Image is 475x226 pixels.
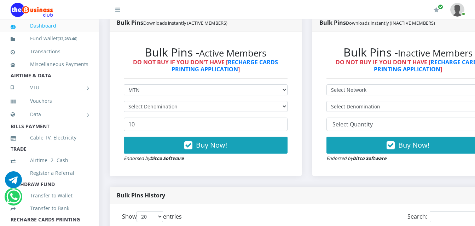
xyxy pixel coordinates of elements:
[326,155,387,161] small: Endorsed by
[143,20,227,26] small: Downloads instantly (ACTIVE MEMBERS)
[353,155,387,161] strong: Ditco Software
[150,155,184,161] strong: Ditco Software
[137,211,163,222] select: Showentries
[11,56,88,72] a: Miscellaneous Payments
[117,19,227,26] strong: Bulk Pins
[196,140,227,150] span: Buy Now!
[11,43,88,60] a: Transactions
[59,36,76,41] b: 33,283.46
[5,177,22,188] a: Chat for support
[398,47,473,59] small: Inactive Members
[11,165,88,181] a: Register a Referral
[11,106,88,123] a: Data
[11,30,88,47] a: Fund wallet[33,283.46]
[11,3,53,17] img: Logo
[122,211,182,222] label: Show entries
[11,200,88,216] a: Transfer to Bank
[124,46,288,59] h2: Bulk Pins -
[11,93,88,109] a: Vouchers
[438,4,443,10] span: Renew/Upgrade Subscription
[11,18,88,34] a: Dashboard
[434,7,439,13] i: Renew/Upgrade Subscription
[450,3,464,17] img: User
[124,118,288,131] input: Enter Quantity
[6,194,21,205] a: Chat for support
[124,155,184,161] small: Endorsed by
[11,79,88,96] a: VTU
[133,58,278,73] strong: DO NOT BUY IF YOU DON'T HAVE [ ]
[11,188,88,204] a: Transfer to Wallet
[124,137,288,154] button: Buy Now!
[172,58,278,73] a: RECHARGE CARDS PRINTING APPLICATION
[346,20,435,26] small: Downloads instantly (INACTIVE MEMBERS)
[117,191,165,199] strong: Bulk Pins History
[11,130,88,146] a: Cable TV, Electricity
[398,140,429,150] span: Buy Now!
[58,36,77,41] small: [ ]
[319,19,435,26] strong: Bulk Pins
[199,47,266,59] small: Active Members
[11,152,88,168] a: Airtime -2- Cash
